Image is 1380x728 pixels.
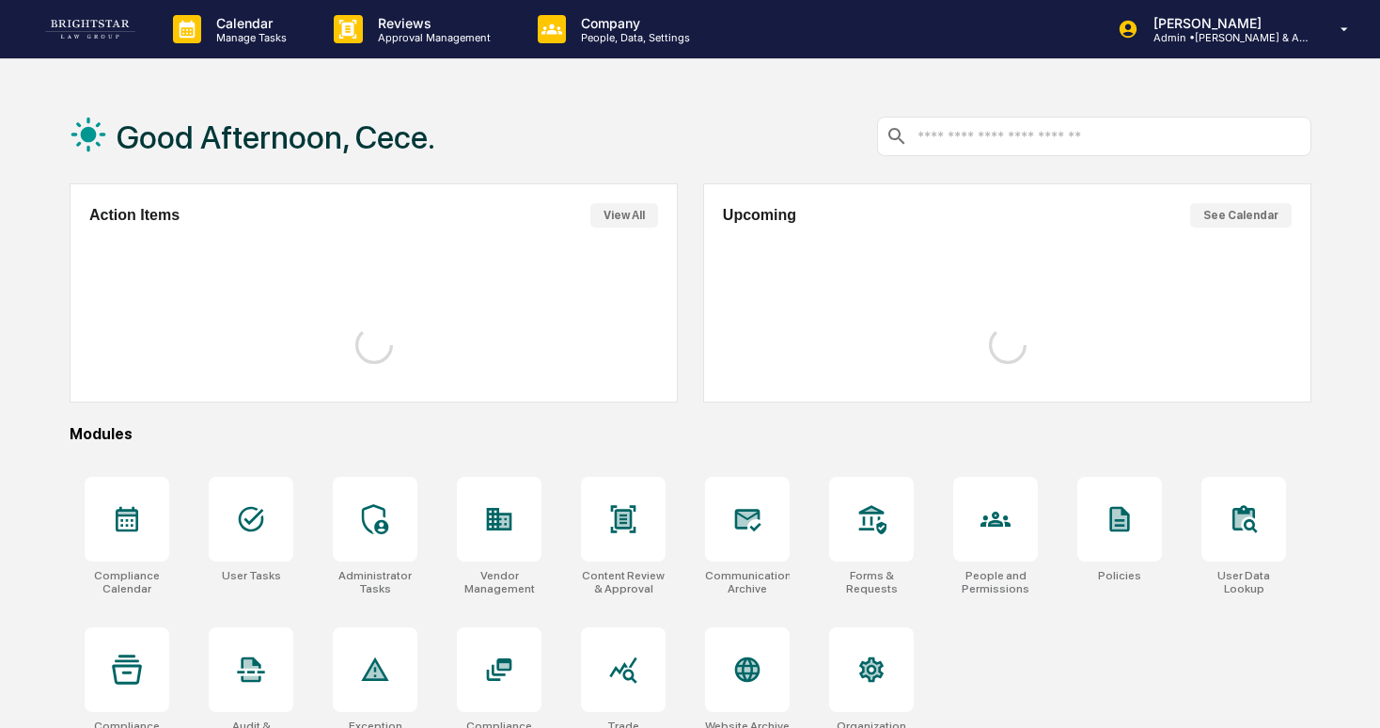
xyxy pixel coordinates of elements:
[363,31,500,44] p: Approval Management
[1190,203,1292,228] button: See Calendar
[89,207,180,224] h2: Action Items
[85,569,169,595] div: Compliance Calendar
[566,31,699,44] p: People, Data, Settings
[953,569,1038,595] div: People and Permissions
[1098,569,1141,582] div: Policies
[1138,31,1313,44] p: Admin • [PERSON_NAME] & Associates
[829,569,914,595] div: Forms & Requests
[1320,666,1371,717] iframe: Open customer support
[457,569,541,595] div: Vendor Management
[70,425,1311,443] div: Modules
[363,15,500,31] p: Reviews
[581,569,666,595] div: Content Review & Approval
[566,15,699,31] p: Company
[705,569,790,595] div: Communications Archive
[590,203,658,228] button: View All
[117,119,435,156] h1: Good Afternoon, Cece.
[45,20,135,39] img: logo
[723,207,796,224] h2: Upcoming
[1201,569,1286,595] div: User Data Lookup
[222,569,281,582] div: User Tasks
[1138,15,1313,31] p: [PERSON_NAME]
[201,15,296,31] p: Calendar
[333,569,417,595] div: Administrator Tasks
[201,31,296,44] p: Manage Tasks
